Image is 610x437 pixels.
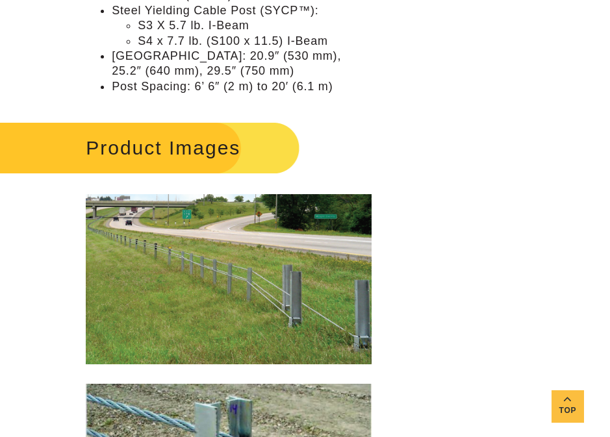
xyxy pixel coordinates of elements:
[138,34,372,49] li: S4 x 7.7 lb. (S100 x 11.5) I-Beam
[552,390,584,423] a: Top
[112,49,372,79] li: [GEOGRAPHIC_DATA]: 20.9″ (530 mm), 25.2″ (640 mm), 29.5″ (750 mm)
[112,3,372,49] li: Steel Yielding Cable Post (SYCP™):
[112,79,372,94] li: Post Spacing: 6’ 6″ (2 m) to 20′ (6.1 m)
[138,18,372,33] li: S3 X 5.7 lb. I-Beam
[552,403,584,418] span: Top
